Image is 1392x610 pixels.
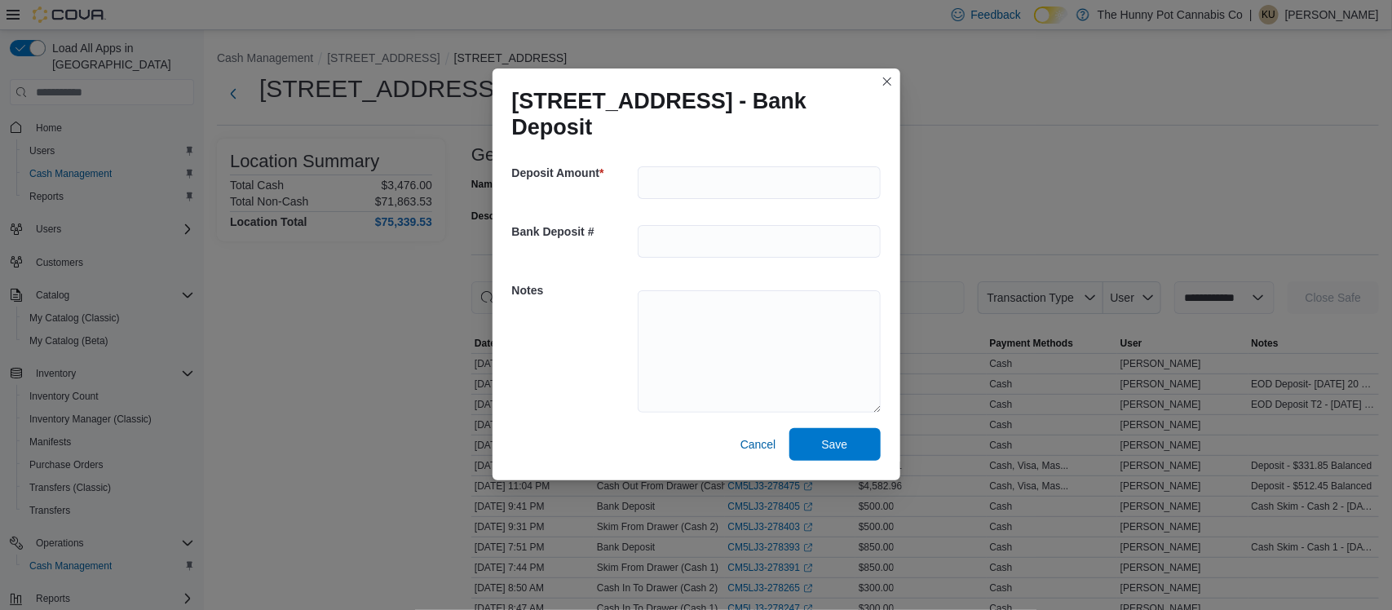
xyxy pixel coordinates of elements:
[512,157,634,189] h5: Deposit Amount
[512,274,634,307] h5: Notes
[734,428,783,461] button: Cancel
[789,428,881,461] button: Save
[740,436,776,453] span: Cancel
[512,88,868,140] h1: [STREET_ADDRESS] - Bank Deposit
[822,436,848,453] span: Save
[512,215,634,248] h5: Bank Deposit #
[877,72,897,91] button: Closes this modal window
